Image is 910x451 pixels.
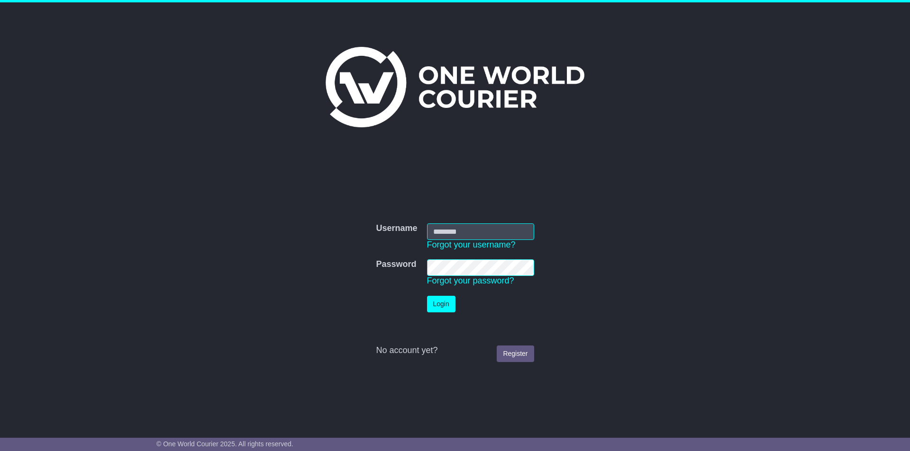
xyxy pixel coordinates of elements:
label: Password [376,259,416,270]
span: © One World Courier 2025. All rights reserved. [156,440,293,448]
div: No account yet? [376,345,534,356]
a: Forgot your username? [427,240,516,249]
a: Forgot your password? [427,276,514,285]
a: Register [497,345,534,362]
img: One World [326,47,584,127]
button: Login [427,296,455,312]
label: Username [376,223,417,234]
